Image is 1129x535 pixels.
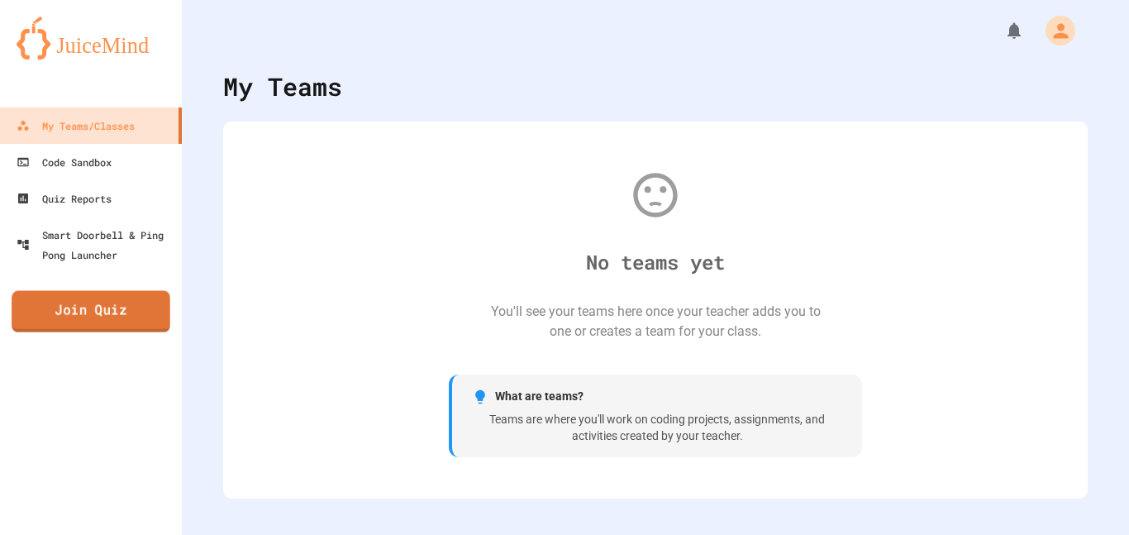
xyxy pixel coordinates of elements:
div: No teams yet [586,247,725,277]
div: Smart Doorbell & Ping Pong Launcher [17,225,175,265]
div: My Notifications [974,17,1028,45]
div: Quiz Reports [17,189,112,208]
div: You'll see your teams here once your teacher adds you to one or creates a team for your class. [490,302,821,342]
div: Teams are where you'll work on coding projects, assignments, and activities created by your teacher. [472,412,842,444]
a: Join Quiz [12,291,170,332]
div: My Teams/Classes [17,116,135,136]
div: My Account [1028,12,1079,50]
div: My Teams [223,68,342,105]
div: Code Sandbox [17,152,112,172]
img: logo-orange.svg [17,17,165,60]
span: What are teams? [495,388,584,405]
